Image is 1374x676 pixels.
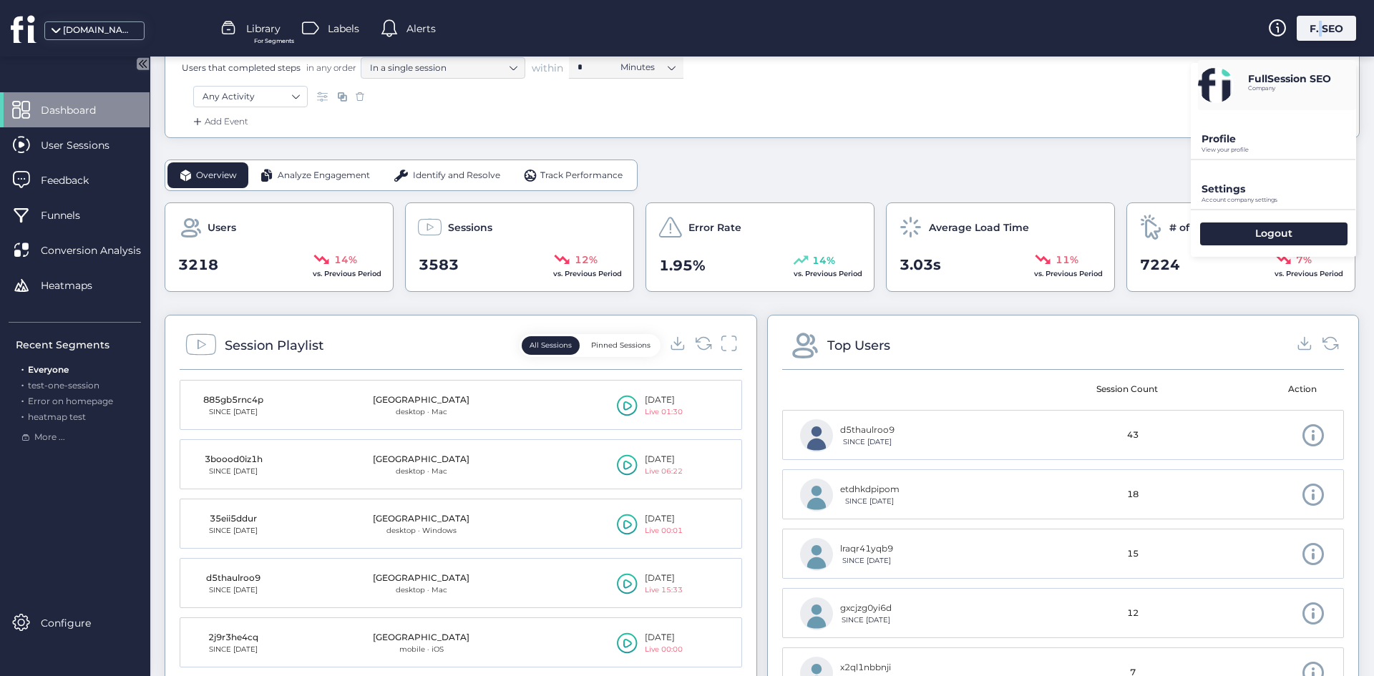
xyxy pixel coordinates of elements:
[900,254,941,276] span: 3.03s
[840,661,891,675] div: x2ql1nbbnji
[198,584,269,596] div: SINCE [DATE]
[373,584,469,596] div: desktop · Mac
[840,483,900,496] div: etdhkdpipom
[373,406,469,418] div: desktop · Mac
[413,169,500,182] span: Identify and Resolve
[645,644,683,655] div: Live 00:00
[41,243,162,258] span: Conversion Analysis
[41,615,112,631] span: Configure
[16,337,141,353] div: Recent Segments
[645,572,683,585] div: [DATE]
[198,644,269,655] div: SINCE [DATE]
[1127,488,1139,501] span: 18
[28,380,99,391] span: test-one-session
[373,393,469,407] div: [GEOGRAPHIC_DATA]
[370,57,516,79] nz-select-item: In a single session
[840,614,892,626] div: SINCE [DATE]
[373,525,469,537] div: desktop · Windows
[41,278,114,293] span: Heatmaps
[929,220,1029,235] span: Average Load Time
[190,114,248,129] div: Add Event
[198,512,269,526] div: 35eii5ddur
[34,431,65,444] span: More ...
[198,406,269,418] div: SINCE [DATE]
[575,252,598,268] span: 12%
[254,36,294,46] span: For Segments
[659,255,706,277] span: 1.95%
[1056,252,1078,268] span: 11%
[1196,370,1334,410] mat-header-cell: Action
[645,512,683,526] div: [DATE]
[41,207,102,223] span: Funnels
[840,496,900,507] div: SINCE [DATE]
[1140,254,1180,276] span: 7224
[840,555,893,567] div: SINCE [DATE]
[840,423,895,437] div: d5thaulroo9
[406,21,436,36] span: Alerts
[203,86,298,107] nz-select-item: Any Activity
[313,269,381,278] span: vs. Previous Period
[1198,67,1234,103] img: avatar
[1058,370,1196,410] mat-header-cell: Session Count
[645,631,683,645] div: [DATE]
[840,542,893,556] div: lraqr41yqb9
[246,21,281,36] span: Library
[840,436,895,448] div: SINCE [DATE]
[303,62,356,74] span: in any order
[373,512,469,526] div: [GEOGRAPHIC_DATA]
[645,525,683,537] div: Live 00:01
[1127,607,1139,620] span: 12
[540,169,623,182] span: Track Performance
[645,406,683,418] div: Live 01:30
[1297,16,1356,41] div: F. SEO
[448,220,492,235] span: Sessions
[178,254,218,276] span: 3218
[827,335,890,356] div: Top Users
[182,62,301,74] span: Users that completed steps
[198,631,269,645] div: 2j9r3he4cq
[1202,147,1356,153] p: View your profile
[1034,269,1103,278] span: vs. Previous Period
[198,525,269,537] div: SINCE [DATE]
[1202,182,1356,195] p: Settings
[21,393,24,406] span: .
[620,57,675,78] nz-select-item: Minutes
[208,220,236,235] span: Users
[28,411,86,422] span: heatmap test
[645,584,683,596] div: Live 15:33
[688,220,741,235] span: Error Rate
[63,24,135,37] div: [DOMAIN_NAME]
[21,377,24,391] span: .
[21,361,24,375] span: .
[1248,85,1331,92] p: Company
[1127,547,1139,561] span: 15
[198,453,269,466] div: 3boood0iz1h
[198,393,269,407] div: 885gb5rnc4p
[41,137,131,153] span: User Sessions
[41,172,110,188] span: Feedback
[1202,197,1356,203] p: Account company settings
[553,269,622,278] span: vs. Previous Period
[1255,227,1292,240] p: Logout
[419,254,459,276] span: 3583
[28,396,113,406] span: Error on homepage
[225,335,323,356] div: Session Playlist
[583,336,658,355] button: Pinned Sessions
[840,602,892,615] div: gxcjzg0yi6d
[1202,132,1356,145] p: Profile
[645,393,683,407] div: [DATE]
[373,572,469,585] div: [GEOGRAPHIC_DATA]
[522,336,580,355] button: All Sessions
[21,408,24,422] span: .
[1169,220,1227,235] span: # of Events
[1127,428,1139,442] span: 43
[198,572,269,585] div: d5thaulroo9
[198,466,269,477] div: SINCE [DATE]
[373,644,469,655] div: mobile · iOS
[645,466,683,477] div: Live 06:22
[1275,269,1343,278] span: vs. Previous Period
[334,252,357,268] span: 14%
[196,169,237,182] span: Overview
[794,269,862,278] span: vs. Previous Period
[28,364,69,375] span: Everyone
